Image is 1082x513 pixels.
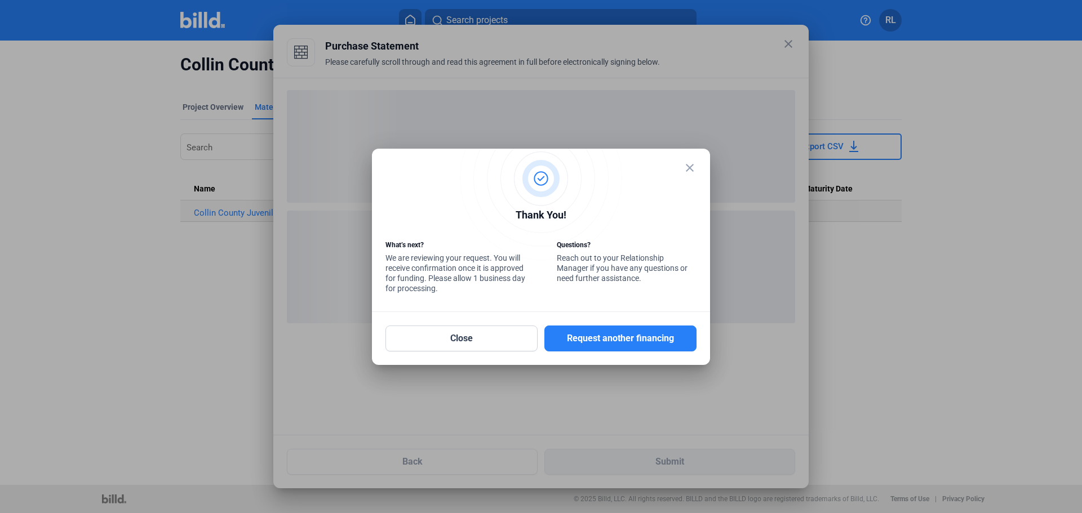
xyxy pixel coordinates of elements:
div: Reach out to your Relationship Manager if you have any questions or need further assistance. [557,240,697,286]
div: Thank You! [385,207,697,226]
div: What’s next? [385,240,525,253]
div: Questions? [557,240,697,253]
button: Close [385,325,538,351]
mat-icon: close [683,161,697,175]
div: We are reviewing your request. You will receive confirmation once it is approved for funding. Ple... [385,240,525,296]
button: Request another financing [544,325,697,351]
